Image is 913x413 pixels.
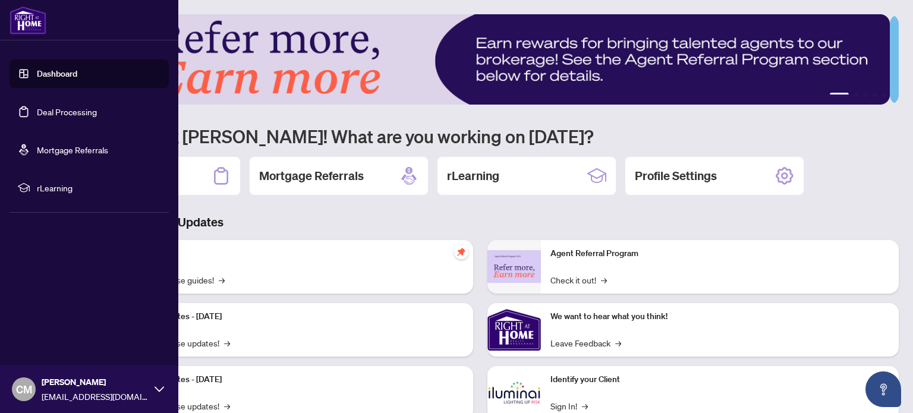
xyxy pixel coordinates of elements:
button: 4 [873,93,877,97]
p: We want to hear what you think! [550,310,889,323]
span: → [224,336,230,349]
span: CM [16,381,32,398]
a: Dashboard [37,68,77,79]
button: 5 [882,93,887,97]
span: → [582,399,588,412]
a: Deal Processing [37,106,97,117]
span: → [601,273,607,286]
span: pushpin [454,245,468,259]
img: Slide 0 [62,14,890,105]
button: 3 [863,93,868,97]
img: We want to hear what you think! [487,303,541,357]
a: Sign In!→ [550,399,588,412]
span: → [615,336,621,349]
p: Identify your Client [550,373,889,386]
h1: Welcome back [PERSON_NAME]! What are you working on [DATE]? [62,125,899,147]
span: → [219,273,225,286]
h3: Brokerage & Industry Updates [62,214,899,231]
img: logo [10,6,46,34]
span: rLearning [37,181,160,194]
span: [PERSON_NAME] [42,376,149,389]
p: Self-Help [125,247,464,260]
h2: rLearning [447,168,499,184]
button: 1 [830,93,849,97]
a: Check it out!→ [550,273,607,286]
span: → [224,399,230,412]
h2: Mortgage Referrals [259,168,364,184]
img: Agent Referral Program [487,250,541,283]
p: Agent Referral Program [550,247,889,260]
a: Mortgage Referrals [37,144,108,155]
button: 2 [854,93,858,97]
a: Leave Feedback→ [550,336,621,349]
p: Platform Updates - [DATE] [125,310,464,323]
button: Open asap [865,371,901,407]
span: [EMAIL_ADDRESS][DOMAIN_NAME] [42,390,149,403]
p: Platform Updates - [DATE] [125,373,464,386]
h2: Profile Settings [635,168,717,184]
